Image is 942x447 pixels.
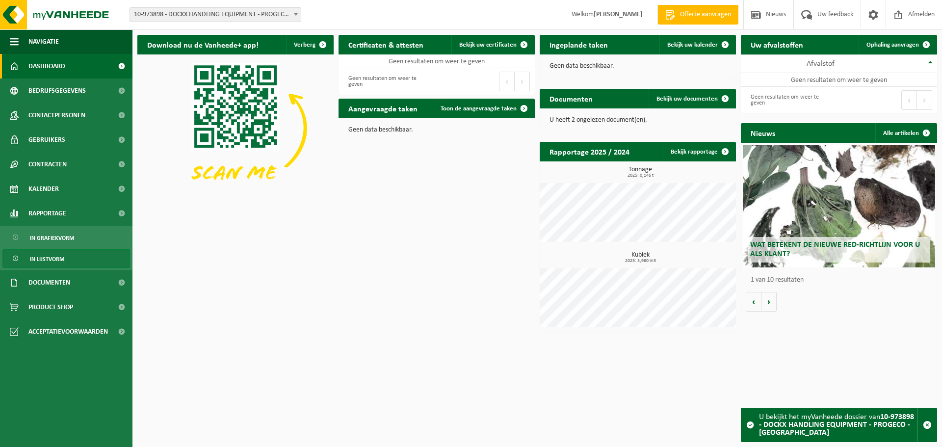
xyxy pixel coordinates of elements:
[540,142,639,161] h2: Rapportage 2025 / 2024
[743,145,935,267] a: Wat betekent de nieuwe RED-richtlijn voor u als klant?
[667,42,718,48] span: Bekijk uw kalender
[875,123,936,143] a: Alle artikelen
[2,228,130,247] a: In grafiekvorm
[441,105,517,112] span: Toon de aangevraagde taken
[339,54,535,68] td: Geen resultaten om weer te geven
[28,270,70,295] span: Documenten
[28,29,59,54] span: Navigatie
[348,127,525,133] p: Geen data beschikbaar.
[751,277,932,284] p: 1 van 10 resultaten
[741,35,813,54] h2: Uw afvalstoffen
[28,79,86,103] span: Bedrijfsgegevens
[137,54,334,202] img: Download de VHEPlus App
[741,123,785,142] h2: Nieuws
[28,54,65,79] span: Dashboard
[28,103,85,128] span: Contactpersonen
[901,90,917,110] button: Previous
[545,259,736,263] span: 2025: 3,980 m3
[761,292,777,312] button: Volgende
[30,229,74,247] span: In grafiekvorm
[659,35,735,54] a: Bekijk uw kalender
[549,117,726,124] p: U heeft 2 ongelezen document(en).
[746,292,761,312] button: Vorige
[499,72,515,91] button: Previous
[663,142,735,161] a: Bekijk rapportage
[339,99,427,118] h2: Aangevraagde taken
[28,201,66,226] span: Rapportage
[343,71,432,92] div: Geen resultaten om weer te geven
[540,89,602,108] h2: Documenten
[28,177,59,201] span: Kalender
[2,249,130,268] a: In lijstvorm
[28,319,108,344] span: Acceptatievoorwaarden
[545,166,736,178] h3: Tonnage
[746,89,834,111] div: Geen resultaten om weer te geven
[294,42,315,48] span: Verberg
[459,42,517,48] span: Bekijk uw certificaten
[859,35,936,54] a: Ophaling aanvragen
[917,90,932,110] button: Next
[657,5,738,25] a: Offerte aanvragen
[30,250,64,268] span: In lijstvorm
[545,173,736,178] span: 2025: 0,146 t
[741,73,937,87] td: Geen resultaten om weer te geven
[28,295,73,319] span: Product Shop
[137,35,268,54] h2: Download nu de Vanheede+ app!
[649,89,735,108] a: Bekijk uw documenten
[28,152,67,177] span: Contracten
[515,72,530,91] button: Next
[286,35,333,54] button: Verberg
[807,60,835,68] span: Afvalstof
[28,128,65,152] span: Gebruikers
[130,7,301,22] span: 10-973898 - DOCKX HANDLING EQUIPMENT - PROGECO - ANTWERPEN
[656,96,718,102] span: Bekijk uw documenten
[540,35,618,54] h2: Ingeplande taken
[750,241,920,258] span: Wat betekent de nieuwe RED-richtlijn voor u als klant?
[545,252,736,263] h3: Kubiek
[594,11,643,18] strong: [PERSON_NAME]
[339,35,433,54] h2: Certificaten & attesten
[130,8,301,22] span: 10-973898 - DOCKX HANDLING EQUIPMENT - PROGECO - ANTWERPEN
[866,42,919,48] span: Ophaling aanvragen
[433,99,534,118] a: Toon de aangevraagde taken
[549,63,726,70] p: Geen data beschikbaar.
[678,10,733,20] span: Offerte aanvragen
[759,413,914,437] strong: 10-973898 - DOCKX HANDLING EQUIPMENT - PROGECO - [GEOGRAPHIC_DATA]
[759,408,917,442] div: U bekijkt het myVanheede dossier van
[451,35,534,54] a: Bekijk uw certificaten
